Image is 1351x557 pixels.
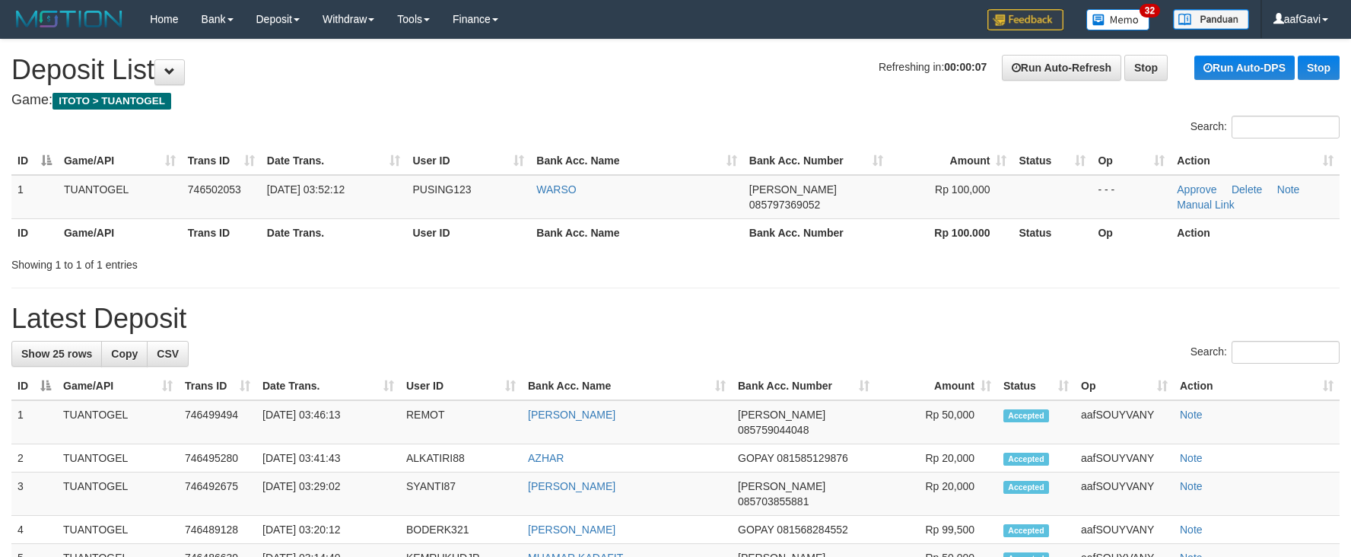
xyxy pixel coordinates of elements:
span: 746502053 [188,183,241,196]
td: - - - [1092,175,1171,219]
img: MOTION_logo.png [11,8,127,30]
td: 746499494 [179,400,256,444]
th: Bank Acc. Number [743,218,889,247]
span: GOPAY [738,524,774,536]
a: AZHAR [528,452,564,464]
td: TUANTOGEL [58,175,182,219]
th: Action: activate to sort column ascending [1174,372,1340,400]
th: Rp 100.000 [889,218,1013,247]
td: Rp 50,000 [876,400,997,444]
span: Accepted [1003,409,1049,422]
div: Showing 1 to 1 of 1 entries [11,251,552,272]
th: Status: activate to sort column ascending [997,372,1075,400]
a: CSV [147,341,189,367]
a: Run Auto-Refresh [1002,55,1121,81]
th: Bank Acc. Number: activate to sort column ascending [732,372,876,400]
th: Status: activate to sort column ascending [1012,147,1092,175]
h4: Game: [11,93,1340,108]
th: Op [1092,218,1171,247]
img: Button%20Memo.svg [1086,9,1150,30]
th: Amount: activate to sort column ascending [889,147,1013,175]
td: TUANTOGEL [57,473,179,516]
td: TUANTOGEL [57,400,179,444]
strong: 00:00:07 [944,61,987,73]
td: 1 [11,175,58,219]
a: Approve [1177,183,1216,196]
th: Op: activate to sort column ascending [1075,372,1174,400]
th: Game/API [58,218,182,247]
a: WARSO [536,183,576,196]
th: Op: activate to sort column ascending [1092,147,1171,175]
td: [DATE] 03:20:12 [256,516,400,544]
span: Copy [111,348,138,360]
a: Note [1180,409,1203,421]
span: Refreshing in: [879,61,987,73]
a: Show 25 rows [11,341,102,367]
td: [DATE] 03:46:13 [256,400,400,444]
span: Show 25 rows [21,348,92,360]
th: Game/API: activate to sort column ascending [58,147,182,175]
span: 32 [1140,4,1160,18]
span: ITOTO > TUANTOGEL [52,93,171,110]
h1: Latest Deposit [11,304,1340,334]
a: Run Auto-DPS [1194,56,1295,80]
span: Copy 081585129876 to clipboard [777,452,847,464]
span: Copy 085703855881 to clipboard [738,495,809,508]
span: Copy 081568284552 to clipboard [777,524,847,536]
td: [DATE] 03:29:02 [256,473,400,516]
th: ID: activate to sort column descending [11,372,57,400]
td: 2 [11,444,57,473]
th: User ID: activate to sort column ascending [400,372,522,400]
th: ID [11,218,58,247]
td: REMOT [400,400,522,444]
td: BODERK321 [400,516,522,544]
th: User ID: activate to sort column ascending [406,147,530,175]
td: aafSOUYVANY [1075,444,1174,473]
td: Rp 20,000 [876,444,997,473]
a: [PERSON_NAME] [528,409,615,421]
th: Date Trans.: activate to sort column ascending [256,372,400,400]
td: aafSOUYVANY [1075,400,1174,444]
span: PUSING123 [412,183,471,196]
th: Bank Acc. Name: activate to sort column ascending [530,147,743,175]
td: aafSOUYVANY [1075,516,1174,544]
td: 746495280 [179,444,256,473]
a: Delete [1232,183,1262,196]
th: Date Trans.: activate to sort column ascending [261,147,407,175]
span: GOPAY [738,452,774,464]
th: Bank Acc. Number: activate to sort column ascending [743,147,889,175]
a: Manual Link [1177,199,1235,211]
th: Action: activate to sort column ascending [1171,147,1340,175]
td: 746492675 [179,473,256,516]
th: Game/API: activate to sort column ascending [57,372,179,400]
td: aafSOUYVANY [1075,473,1174,516]
span: Accepted [1003,453,1049,466]
span: Rp 100,000 [935,183,990,196]
img: Feedback.jpg [987,9,1063,30]
td: 746489128 [179,516,256,544]
td: TUANTOGEL [57,516,179,544]
a: [PERSON_NAME] [528,524,615,536]
h1: Deposit List [11,55,1340,85]
td: 1 [11,400,57,444]
a: Note [1180,452,1203,464]
td: Rp 20,000 [876,473,997,516]
span: Accepted [1003,524,1049,537]
th: Action [1171,218,1340,247]
span: [PERSON_NAME] [749,183,837,196]
a: Note [1180,480,1203,492]
a: [PERSON_NAME] [528,480,615,492]
label: Search: [1190,341,1340,364]
th: User ID [406,218,530,247]
img: panduan.png [1173,9,1249,30]
span: [DATE] 03:52:12 [267,183,345,196]
th: Date Trans. [261,218,407,247]
span: Copy 085759044048 to clipboard [738,424,809,436]
label: Search: [1190,116,1340,138]
span: [PERSON_NAME] [738,480,825,492]
span: Copy 085797369052 to clipboard [749,199,820,211]
span: CSV [157,348,179,360]
th: Bank Acc. Name: activate to sort column ascending [522,372,732,400]
a: Stop [1298,56,1340,80]
td: TUANTOGEL [57,444,179,473]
